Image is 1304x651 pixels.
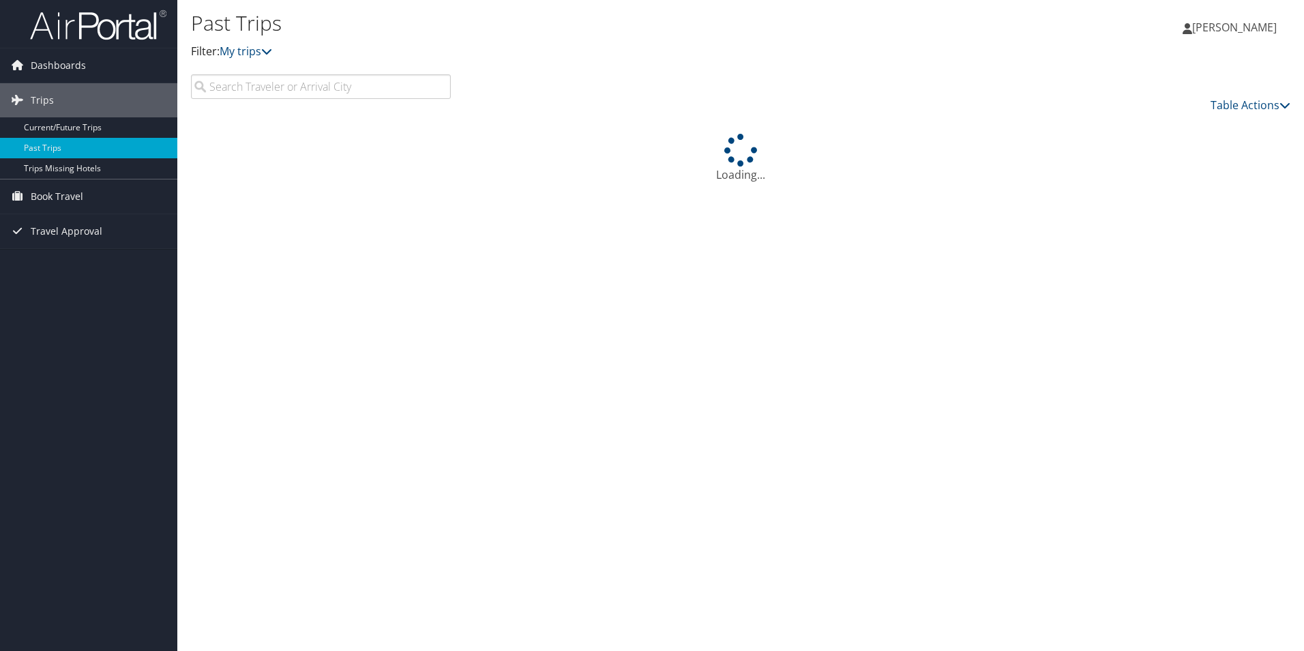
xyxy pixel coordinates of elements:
a: [PERSON_NAME] [1183,7,1290,48]
span: Trips [31,83,54,117]
a: My trips [220,44,272,59]
a: Table Actions [1211,98,1290,113]
img: airportal-logo.png [30,9,166,41]
span: Book Travel [31,179,83,214]
span: Travel Approval [31,214,102,248]
span: [PERSON_NAME] [1192,20,1277,35]
h1: Past Trips [191,9,924,38]
div: Loading... [191,134,1290,183]
span: Dashboards [31,48,86,83]
input: Search Traveler or Arrival City [191,74,451,99]
p: Filter: [191,43,924,61]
